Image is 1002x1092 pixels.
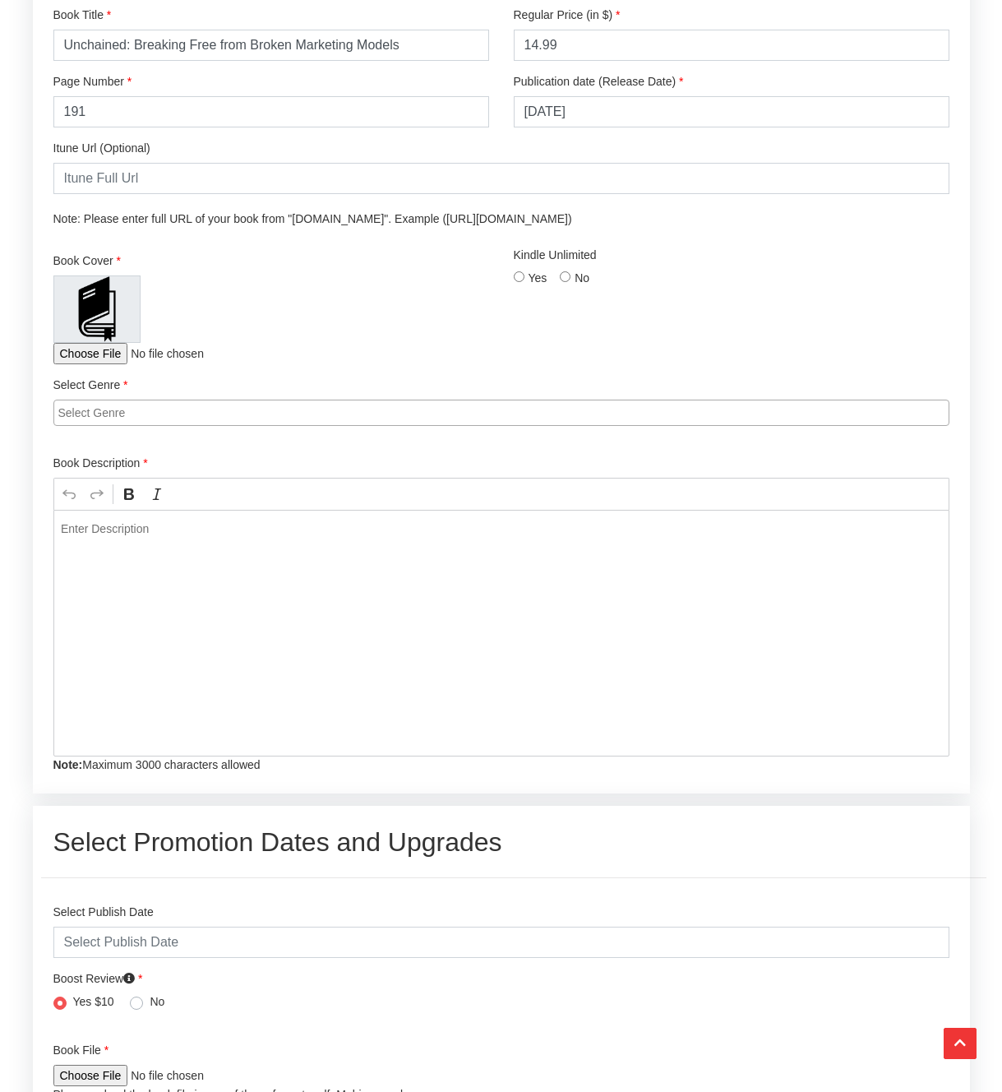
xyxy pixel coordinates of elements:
div: Maximum 3000 characters allowed [53,757,949,773]
label: Kindle Unlimited [514,247,949,263]
div: Editor editing area: main. Press ⌥0 for help. [53,510,949,757]
label: Yes $10 [73,993,114,1010]
label: Book File [53,1042,949,1058]
input: Yes [514,271,524,282]
label: Itune Url (Optional) [53,140,150,156]
label: No [560,270,589,286]
input: Book Price [514,30,949,61]
input: Book Title [53,30,489,61]
button: Scroll Top [944,1028,977,1059]
input: Select Genre [58,405,953,421]
input: Itune Full Url [53,163,949,194]
label: Regular Price (in $) [514,7,621,23]
label: Boost Review [53,970,949,987]
input: Page Number [53,96,489,127]
input: No [560,271,570,282]
label: Book Cover [53,252,122,269]
input: Select Publish Date [53,927,949,958]
b: Note: [53,758,83,771]
label: Book Title [53,7,112,23]
p: Note: Please enter full URL of your book from "[DOMAIN_NAME]". Example ([URL][DOMAIN_NAME]) [53,211,949,227]
label: Select Publish Date [53,904,154,920]
input: Book Release Date [514,96,949,127]
label: Publication date (Release Date) [514,73,684,90]
label: Yes [514,270,547,286]
img: Default Book Image [64,276,130,342]
h3: Select Promotion Dates and Upgrades [53,826,949,858]
label: Page Number [53,73,132,90]
label: Select Genre [53,377,128,393]
label: No [150,993,164,1010]
label: Book Description [53,455,148,471]
div: Editor toolbar [54,479,949,510]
